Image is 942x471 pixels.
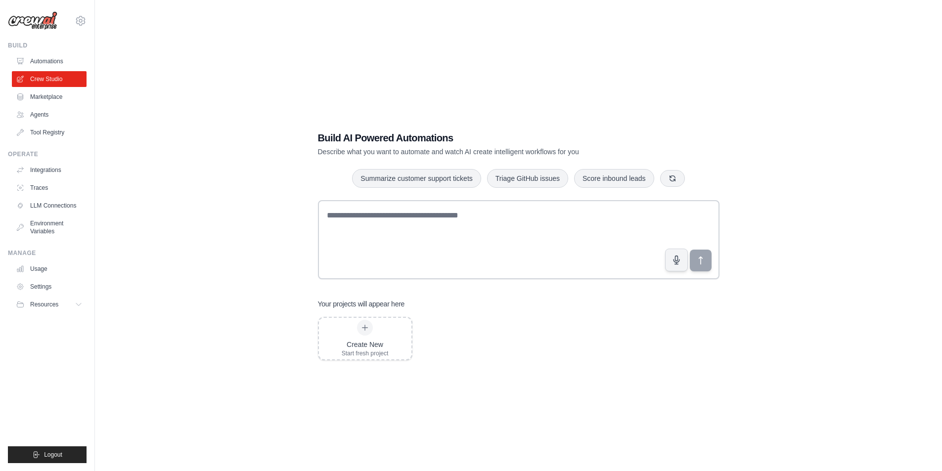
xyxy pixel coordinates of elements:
p: Describe what you want to automate and watch AI create intelligent workflows for you [318,147,650,157]
a: Automations [12,53,87,69]
div: Build [8,42,87,49]
a: Traces [12,180,87,196]
div: Manage [8,249,87,257]
a: Crew Studio [12,71,87,87]
button: Get new suggestions [660,170,685,187]
h1: Build AI Powered Automations [318,131,650,145]
a: LLM Connections [12,198,87,214]
a: Environment Variables [12,215,87,239]
button: Logout [8,446,87,463]
button: Click to speak your automation idea [665,249,688,271]
h3: Your projects will appear here [318,299,405,309]
div: Create New [342,340,389,349]
div: Operate [8,150,87,158]
button: Summarize customer support tickets [352,169,481,188]
button: Resources [12,297,87,312]
button: Triage GitHub issues [487,169,568,188]
a: Integrations [12,162,87,178]
a: Marketplace [12,89,87,105]
span: Resources [30,300,58,308]
a: Usage [12,261,87,277]
div: Start fresh project [342,349,389,357]
a: Agents [12,107,87,123]
a: Settings [12,279,87,295]
a: Tool Registry [12,125,87,140]
img: Logo [8,11,57,30]
span: Logout [44,451,62,459]
button: Score inbound leads [574,169,654,188]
